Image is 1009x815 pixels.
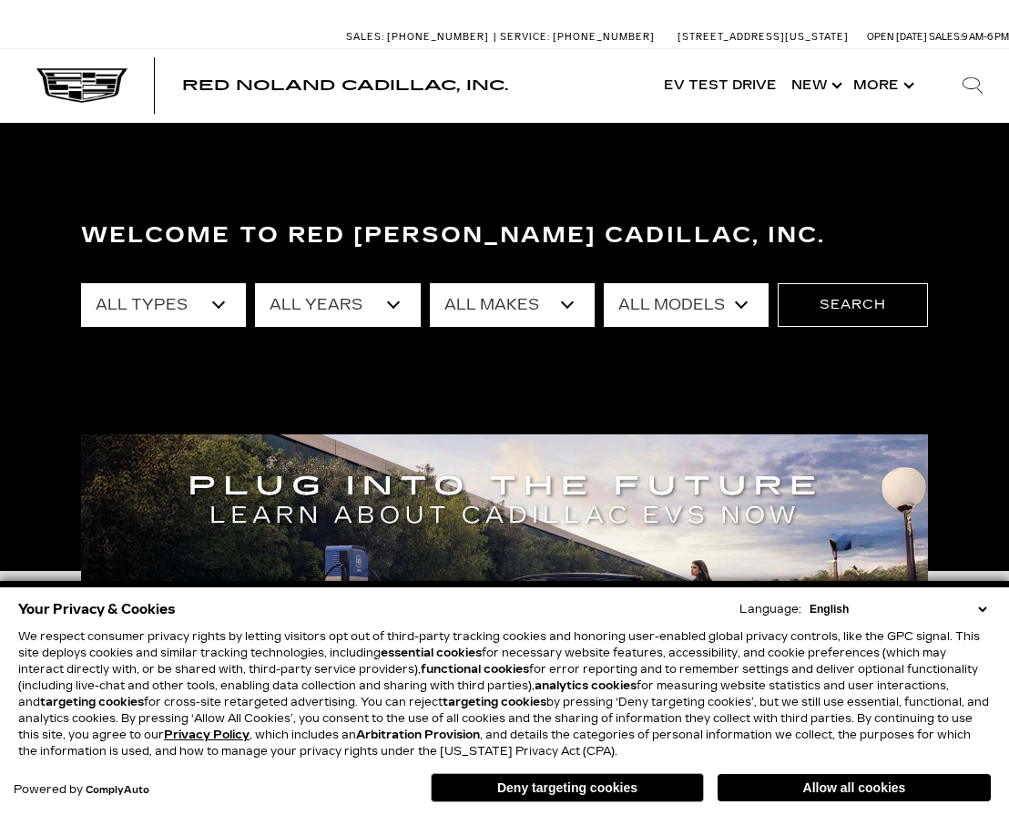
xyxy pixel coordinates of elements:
button: Allow all cookies [718,774,991,801]
a: Service: [PHONE_NUMBER] [494,32,659,42]
span: Your Privacy & Cookies [18,596,176,622]
span: 9 AM-6 PM [962,31,1009,43]
select: Filter by year [255,283,420,327]
button: Search [778,283,928,327]
span: Sales: [346,31,384,43]
select: Filter by make [430,283,595,327]
button: Deny targeting cookies [431,773,704,802]
img: ev-blog-post-banners-correctedcorrected [81,434,928,792]
select: Language Select [805,601,991,617]
span: [PHONE_NUMBER] [553,31,655,43]
button: More [846,49,918,122]
span: Red Noland Cadillac, Inc. [182,76,508,94]
a: ComplyAuto [86,785,149,796]
a: Privacy Policy [164,728,250,741]
a: Red Noland Cadillac, Inc. [182,78,508,93]
strong: functional cookies [421,663,529,676]
a: New [784,49,846,122]
span: [PHONE_NUMBER] [387,31,489,43]
a: EV Test Drive [657,49,784,122]
strong: targeting cookies [40,696,144,708]
div: Language: [739,604,801,615]
select: Filter by type [81,283,246,327]
h3: Welcome to Red [PERSON_NAME] Cadillac, Inc. [81,218,928,254]
strong: essential cookies [381,647,482,659]
span: Open [DATE] [867,31,927,43]
strong: targeting cookies [443,696,546,708]
img: Cadillac Dark Logo with Cadillac White Text [36,68,127,103]
strong: analytics cookies [535,679,637,692]
span: Sales: [929,31,962,43]
p: We respect consumer privacy rights by letting visitors opt out of third-party tracking cookies an... [18,628,991,759]
a: [STREET_ADDRESS][US_STATE] [678,31,849,43]
select: Filter by model [604,283,769,327]
div: Powered by [14,784,149,796]
strong: Arbitration Provision [356,728,480,741]
span: Service: [500,31,550,43]
a: Sales: [PHONE_NUMBER] [346,32,494,42]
